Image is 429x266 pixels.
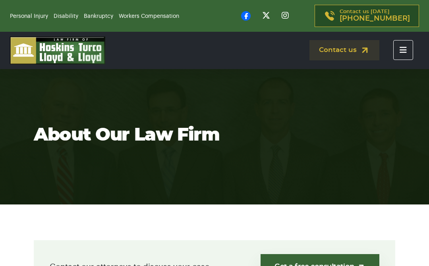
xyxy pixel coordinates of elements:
h1: About our law firm [34,124,395,146]
a: Contact us [309,40,379,60]
a: Contact us [DATE][PHONE_NUMBER] [315,5,419,27]
p: Contact us [DATE] [340,9,410,23]
a: Personal Injury [10,13,48,19]
span: [PHONE_NUMBER] [340,15,410,23]
button: Toggle navigation [393,40,413,60]
a: Disability [54,13,78,19]
a: Workers Compensation [119,13,179,19]
img: logo [10,37,105,64]
a: Bankruptcy [84,13,113,19]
